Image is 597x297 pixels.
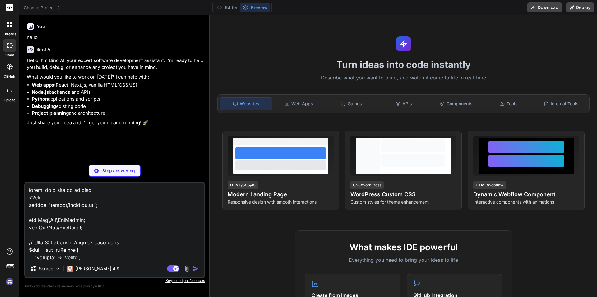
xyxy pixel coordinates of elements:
[273,97,325,110] div: Web Apps
[350,190,456,199] h4: WordPress Custom CSS
[67,266,73,272] img: Claude 4 Sonnet
[55,266,60,271] img: Pick Models
[4,98,16,103] label: Upload
[473,190,579,199] h4: Dynamic Webflow Component
[32,89,204,96] li: backends and APIs
[32,96,204,103] li: applications and scripts
[3,31,16,37] label: threads
[32,96,48,102] strong: Python
[193,266,199,272] img: icon
[32,110,69,116] strong: Project planning
[32,103,204,110] li: existing code
[183,265,190,272] img: attachment
[24,5,61,11] span: Choose Project
[39,266,53,272] p: Source
[527,2,562,12] button: Download
[32,89,49,95] strong: Node.js
[305,241,502,254] h2: What makes IDE powerful
[350,181,384,189] div: CSS/WordPress
[483,97,535,110] div: Tools
[228,181,258,189] div: HTML/CSS/JS
[535,97,587,110] div: Internal Tools
[378,97,429,110] div: APIs
[25,183,204,260] textarea: loremi dolo sita co adipisc <?eli seddoei 'tempor/incididu.utl'; etd Mag\Ali\EniMadmin; ven Qui\N...
[305,256,502,264] p: Everything you need to bring your ideas to life
[102,168,135,174] p: Stop answering
[83,284,95,288] span: privacy
[27,119,204,127] p: Just share your idea and I'll get you up and running! 🚀
[76,266,122,272] p: [PERSON_NAME] 4 S..
[220,97,272,110] div: Websites
[37,23,45,30] h6: You
[4,74,15,79] label: GitHub
[473,199,579,205] p: Interactive components with animations
[326,97,377,110] div: Games
[32,82,54,88] strong: Web apps
[566,2,594,12] button: Deploy
[27,74,204,81] p: What would you like to work on [DATE]? I can help with:
[350,199,456,205] p: Custom styles for theme enhancement
[214,3,240,12] button: Editor
[214,74,593,82] p: Describe what you want to build, and watch it come to life in real-time
[228,190,334,199] h4: Modern Landing Page
[24,278,205,283] p: Keyboard preferences
[32,110,204,117] li: and architecture
[27,34,204,41] p: hello
[24,283,205,289] p: Always double-check its answers. Your in Bind
[473,181,506,189] div: HTML/Webflow
[240,3,270,12] button: Preview
[5,52,14,58] label: code
[32,103,56,109] strong: Debugging
[4,276,15,287] img: signin
[27,57,204,71] p: Hello! I'm Bind AI, your expert software development assistant. I'm ready to help you build, debu...
[431,97,482,110] div: Components
[32,82,204,89] li: (React, Next.js, vanilla HTML/CSS/JS)
[214,59,593,70] h1: Turn ideas into code instantly
[228,199,334,205] p: Responsive design with smooth interactions
[36,46,52,53] h6: Bind AI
